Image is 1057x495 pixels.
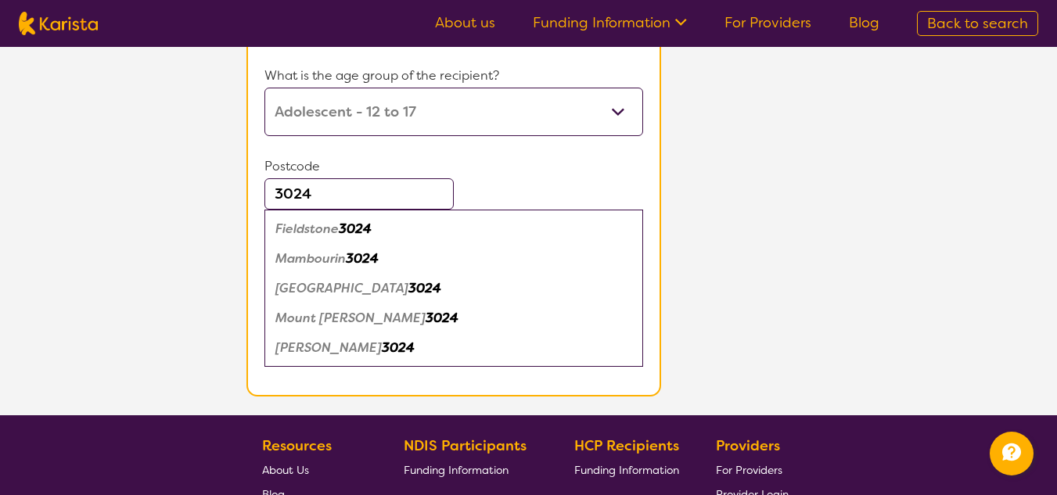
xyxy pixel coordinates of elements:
b: Providers [716,436,780,455]
em: 3024 [382,339,415,356]
a: For Providers [724,13,811,32]
div: Fieldstone 3024 [272,214,635,244]
span: Funding Information [404,463,509,477]
span: Back to search [927,14,1028,33]
a: About Us [262,457,367,482]
em: 3024 [408,280,441,296]
em: 3024 [346,250,379,267]
a: Funding Information [404,457,538,482]
em: [GEOGRAPHIC_DATA] [275,280,408,296]
a: For Providers [716,457,789,482]
em: 3024 [339,221,372,237]
em: Mambourin [275,250,346,267]
div: Wyndham Vale 3024 [272,333,635,363]
p: Postcode [264,155,643,178]
img: Karista logo [19,12,98,35]
p: What is the age group of the recipient? [264,64,643,88]
a: Funding Information [533,13,687,32]
div: Mambourin 3024 [272,244,635,274]
div: Mount Cottrell 3024 [272,303,635,333]
div: Manor Lakes 3024 [272,274,635,303]
a: Blog [849,13,879,32]
b: NDIS Participants [404,436,527,455]
em: 3024 [426,310,458,326]
em: Mount [PERSON_NAME] [275,310,426,326]
a: About us [435,13,495,32]
span: For Providers [716,463,782,477]
a: Funding Information [574,457,679,482]
b: HCP Recipients [574,436,679,455]
button: Channel Menu [990,432,1034,475]
em: Fieldstone [275,221,339,237]
b: Resources [262,436,332,455]
em: [PERSON_NAME] [275,339,382,356]
span: Funding Information [574,463,679,477]
a: Back to search [917,11,1038,36]
span: About Us [262,463,309,477]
